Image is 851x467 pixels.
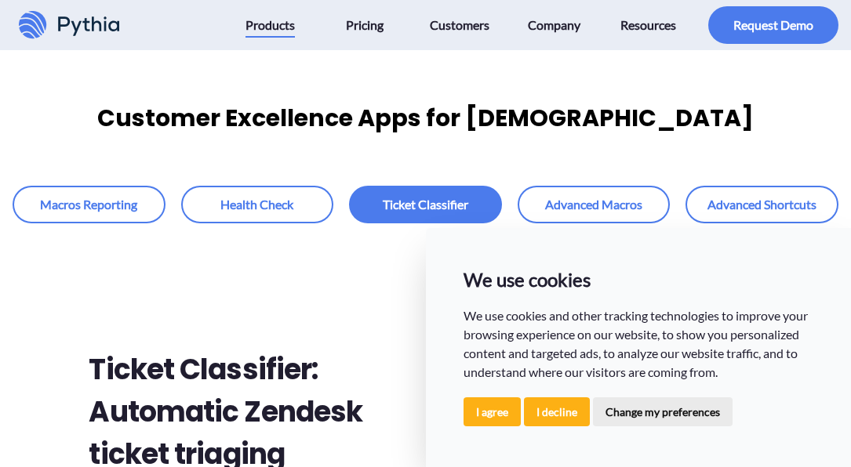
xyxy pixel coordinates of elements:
span: Resources [620,13,676,38]
span: Company [528,13,580,38]
p: We use cookies and other tracking technologies to improve your browsing experience on our website... [464,306,814,382]
button: I decline [524,397,590,426]
span: Pricing [346,13,384,38]
span: Customers [430,13,489,38]
button: Change my preferences [593,397,733,426]
p: We use cookies [464,266,814,294]
button: I agree [464,397,521,426]
span: Products [245,13,295,38]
